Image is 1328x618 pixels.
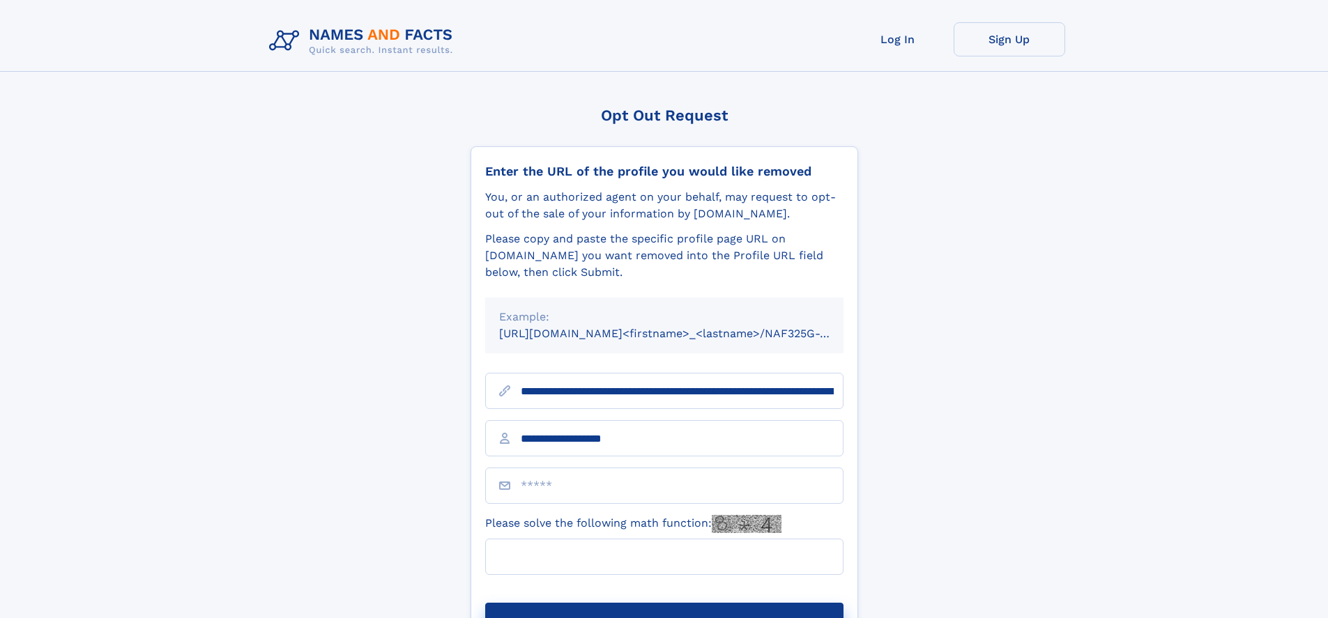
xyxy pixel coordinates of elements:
[485,515,781,533] label: Please solve the following math function:
[499,309,830,325] div: Example:
[485,231,844,281] div: Please copy and paste the specific profile page URL on [DOMAIN_NAME] you want removed into the Pr...
[842,22,954,56] a: Log In
[954,22,1065,56] a: Sign Up
[471,107,858,124] div: Opt Out Request
[485,189,844,222] div: You, or an authorized agent on your behalf, may request to opt-out of the sale of your informatio...
[264,22,464,60] img: Logo Names and Facts
[499,327,870,340] small: [URL][DOMAIN_NAME]<firstname>_<lastname>/NAF325G-xxxxxxxx
[485,164,844,179] div: Enter the URL of the profile you would like removed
